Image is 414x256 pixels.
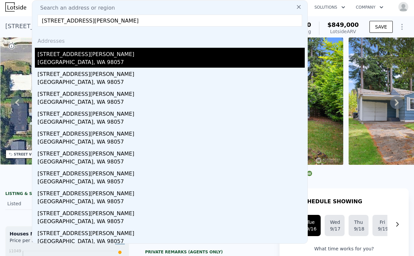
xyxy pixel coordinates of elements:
div: [GEOGRAPHIC_DATA], WA 98057 [38,218,305,227]
div: Lotside ARV [327,28,359,35]
div: [STREET_ADDRESS][PERSON_NAME] [38,167,305,178]
div: [GEOGRAPHIC_DATA], WA 98057 [38,158,305,167]
div: LISTING & SALE HISTORY [5,191,129,198]
div: 9/17 [330,225,339,232]
img: NWMLS Logo [307,171,312,176]
div: [GEOGRAPHIC_DATA], WA 98057 [38,118,305,127]
div: 9/19 [378,225,387,232]
button: Company [351,1,389,13]
div: [STREET_ADDRESS][PERSON_NAME] [38,68,305,78]
div: Thu [354,219,363,225]
h1: SCHEDULE SHOWING [299,198,362,206]
tspan: $1049 [9,249,21,253]
div: [STREET_ADDRESS][PERSON_NAME] [38,227,305,237]
button: Fri9/19 [373,215,392,236]
div: [STREET_ADDRESS][PERSON_NAME] [38,147,305,158]
div: Wed [330,219,339,225]
div: Addresses [35,32,305,48]
button: Wed9/17 [325,215,345,236]
div: Houses Median Sale [10,230,125,237]
img: Lotside [5,2,26,12]
div: 9/18 [354,225,363,232]
span: $849,000 [327,21,359,28]
div: Fri [378,219,387,225]
img: avatar [398,2,409,12]
button: Show Options [395,20,409,33]
div: Tue [306,219,315,225]
div: 9/16 [306,225,315,232]
button: SAVE [370,21,393,33]
div: [GEOGRAPHIC_DATA], WA 98057 [38,78,305,88]
div: [STREET_ADDRESS][PERSON_NAME] [38,88,305,98]
div: Private Remarks (Agents Only) [145,249,269,256]
div: [GEOGRAPHIC_DATA], WA 98057 [38,198,305,207]
div: [GEOGRAPHIC_DATA], WA 98057 [38,98,305,107]
div: [STREET_ADDRESS][PERSON_NAME] [38,187,305,198]
div: [GEOGRAPHIC_DATA], WA 98057 [38,178,305,187]
span: Search an address or region [35,4,115,12]
div: STREET VIEW [14,152,39,157]
div: [STREET_ADDRESS][PERSON_NAME] [38,107,305,118]
input: Enter an address, city, region, neighborhood or zip code [38,15,302,27]
div: [STREET_ADDRESS][PERSON_NAME] [38,48,305,58]
button: Solutions [309,1,351,13]
div: [GEOGRAPHIC_DATA], WA 98057 [38,237,305,247]
button: Thu9/18 [349,215,369,236]
div: [GEOGRAPHIC_DATA], WA 98057 [38,138,305,147]
div: [STREET_ADDRESS][PERSON_NAME] [38,127,305,138]
div: Listed [7,200,62,207]
div: Price per Square Foot [10,237,67,248]
button: Tue9/16 [301,215,321,236]
p: What time works for you? [288,245,401,252]
div: [GEOGRAPHIC_DATA], WA 98057 [38,58,305,68]
div: [STREET_ADDRESS][PERSON_NAME] [38,207,305,218]
div: [STREET_ADDRESS] , Shoreline , WA 98133 [5,22,131,31]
